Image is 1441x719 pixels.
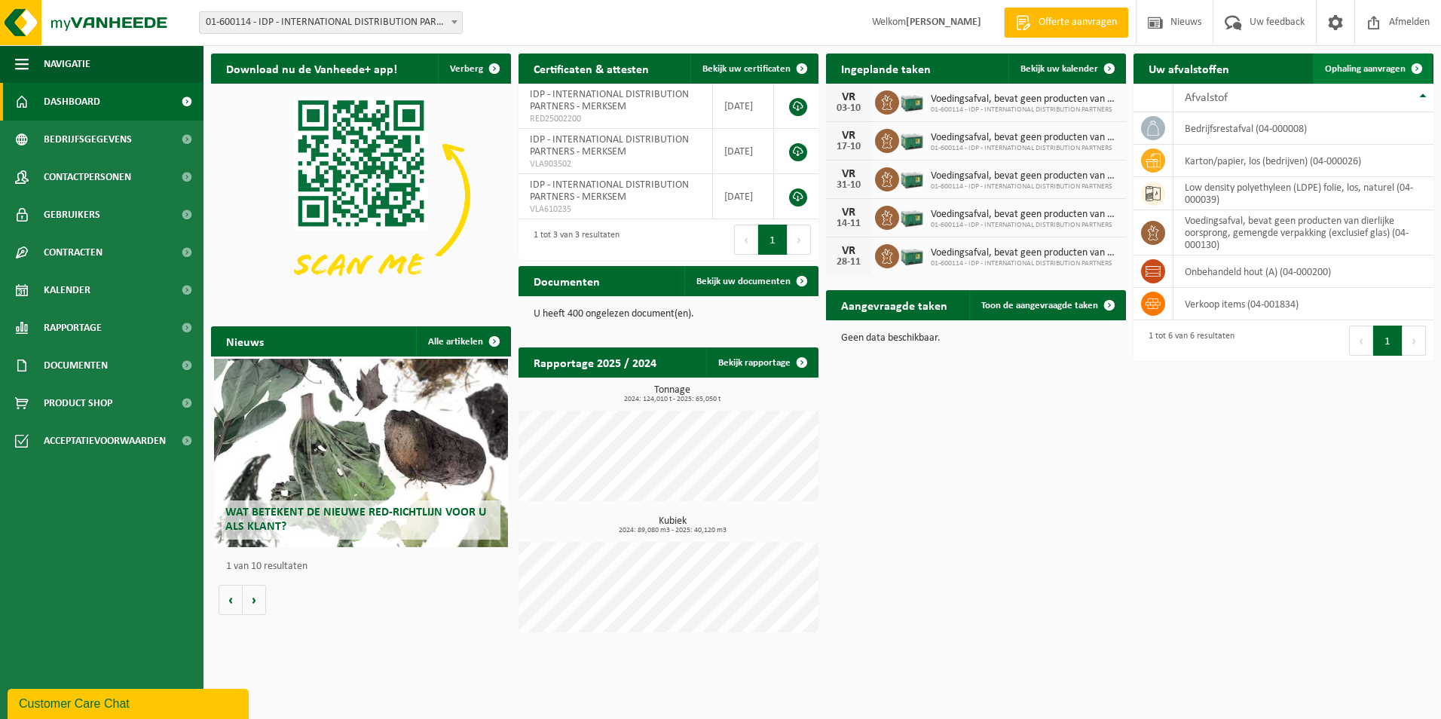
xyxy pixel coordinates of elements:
h2: Documenten [519,266,615,295]
span: Offerte aanvragen [1035,15,1121,30]
td: [DATE] [713,84,774,129]
span: Dashboard [44,83,100,121]
span: IDP - INTERNATIONAL DISTRIBUTION PARTNERS - MERKSEM [530,134,689,158]
span: Navigatie [44,45,90,83]
span: 01-600114 - IDP - INTERNATIONAL DISTRIBUTION PARTNERS [931,221,1118,230]
span: Voedingsafval, bevat geen producten van dierlijke oorsprong, gemengde verpakking... [931,247,1118,259]
button: Previous [734,225,758,255]
span: 01-600114 - IDP - INTERNATIONAL DISTRIBUTION PARTNERS [931,182,1118,191]
p: U heeft 400 ongelezen document(en). [534,309,803,320]
td: low density polyethyleen (LDPE) folie, los, naturel (04-000039) [1173,177,1433,210]
button: 1 [1373,326,1403,356]
button: 1 [758,225,788,255]
a: Bekijk uw documenten [684,266,817,296]
span: Rapportage [44,309,102,347]
div: 31-10 [834,180,864,191]
td: bedrijfsrestafval (04-000008) [1173,112,1433,145]
h2: Nieuws [211,326,279,356]
div: 28-11 [834,257,864,268]
p: 1 van 10 resultaten [226,561,503,572]
div: 03-10 [834,103,864,114]
div: 1 tot 6 van 6 resultaten [1141,324,1234,357]
button: Vorige [219,585,243,615]
span: 01-600114 - IDP - INTERNATIONAL DISTRIBUTION PARTNERS - MERKSEM [200,12,462,33]
span: Product Shop [44,384,112,422]
span: Wat betekent de nieuwe RED-richtlijn voor u als klant? [225,506,486,533]
div: 17-10 [834,142,864,152]
span: Voedingsafval, bevat geen producten van dierlijke oorsprong, gemengde verpakking... [931,170,1118,182]
h2: Ingeplande taken [826,54,946,83]
img: Download de VHEPlus App [211,84,511,309]
span: Ophaling aanvragen [1325,64,1406,74]
span: 01-600114 - IDP - INTERNATIONAL DISTRIBUTION PARTNERS [931,144,1118,153]
span: VLA903502 [530,158,701,170]
strong: [PERSON_NAME] [906,17,981,28]
span: Afvalstof [1185,92,1228,104]
div: 14-11 [834,219,864,229]
h2: Download nu de Vanheede+ app! [211,54,412,83]
button: Previous [1349,326,1373,356]
td: karton/papier, los (bedrijven) (04-000026) [1173,145,1433,177]
iframe: chat widget [8,686,252,719]
span: RED25002200 [530,113,701,125]
span: Voedingsafval, bevat geen producten van dierlijke oorsprong, gemengde verpakking... [931,93,1118,106]
button: Next [788,225,811,255]
span: Documenten [44,347,108,384]
span: Contactpersonen [44,158,131,196]
span: Contracten [44,234,102,271]
img: PB-LB-0680-HPE-GN-01 [899,203,925,229]
h2: Aangevraagde taken [826,290,962,320]
span: 01-600114 - IDP - INTERNATIONAL DISTRIBUTION PARTNERS - MERKSEM [199,11,463,34]
a: Ophaling aanvragen [1313,54,1432,84]
a: Bekijk uw certificaten [690,54,817,84]
div: VR [834,168,864,180]
a: Offerte aanvragen [1004,8,1128,38]
div: VR [834,130,864,142]
td: [DATE] [713,174,774,219]
a: Bekijk uw kalender [1008,54,1124,84]
span: Gebruikers [44,196,100,234]
h3: Kubiek [526,516,818,534]
span: VLA610235 [530,203,701,216]
button: Next [1403,326,1426,356]
img: PB-LB-0680-HPE-GN-01 [899,88,925,114]
span: Bekijk uw kalender [1020,64,1098,74]
div: VR [834,245,864,257]
button: Verberg [438,54,509,84]
span: Verberg [450,64,483,74]
span: IDP - INTERNATIONAL DISTRIBUTION PARTNERS - MERKSEM [530,179,689,203]
span: Voedingsafval, bevat geen producten van dierlijke oorsprong, gemengde verpakking... [931,209,1118,221]
a: Alle artikelen [416,326,509,356]
a: Wat betekent de nieuwe RED-richtlijn voor u als klant? [214,359,508,547]
span: Acceptatievoorwaarden [44,422,166,460]
span: 2024: 124,010 t - 2025: 65,050 t [526,396,818,403]
td: [DATE] [713,129,774,174]
a: Bekijk rapportage [706,347,817,378]
span: Bekijk uw certificaten [702,64,791,74]
span: Bedrijfsgegevens [44,121,132,158]
div: VR [834,207,864,219]
img: PB-LB-0680-HPE-GN-01 [899,165,925,191]
span: Kalender [44,271,90,309]
div: 1 tot 3 van 3 resultaten [526,223,620,256]
h2: Rapportage 2025 / 2024 [519,347,672,377]
span: 01-600114 - IDP - INTERNATIONAL DISTRIBUTION PARTNERS [931,106,1118,115]
h3: Tonnage [526,385,818,403]
span: 2024: 89,080 m3 - 2025: 40,120 m3 [526,527,818,534]
span: Bekijk uw documenten [696,277,791,286]
img: PB-LB-0680-HPE-GN-01 [899,127,925,152]
h2: Certificaten & attesten [519,54,664,83]
img: PB-LB-0680-HPE-GN-01 [899,242,925,268]
p: Geen data beschikbaar. [841,333,1111,344]
td: onbehandeld hout (A) (04-000200) [1173,255,1433,288]
span: Voedingsafval, bevat geen producten van dierlijke oorsprong, gemengde verpakking... [931,132,1118,144]
span: IDP - INTERNATIONAL DISTRIBUTION PARTNERS - MERKSEM [530,89,689,112]
span: 01-600114 - IDP - INTERNATIONAL DISTRIBUTION PARTNERS [931,259,1118,268]
h2: Uw afvalstoffen [1134,54,1244,83]
a: Toon de aangevraagde taken [969,290,1124,320]
button: Volgende [243,585,266,615]
div: VR [834,91,864,103]
td: voedingsafval, bevat geen producten van dierlijke oorsprong, gemengde verpakking (exclusief glas)... [1173,210,1433,255]
td: verkoop items (04-001834) [1173,288,1433,320]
